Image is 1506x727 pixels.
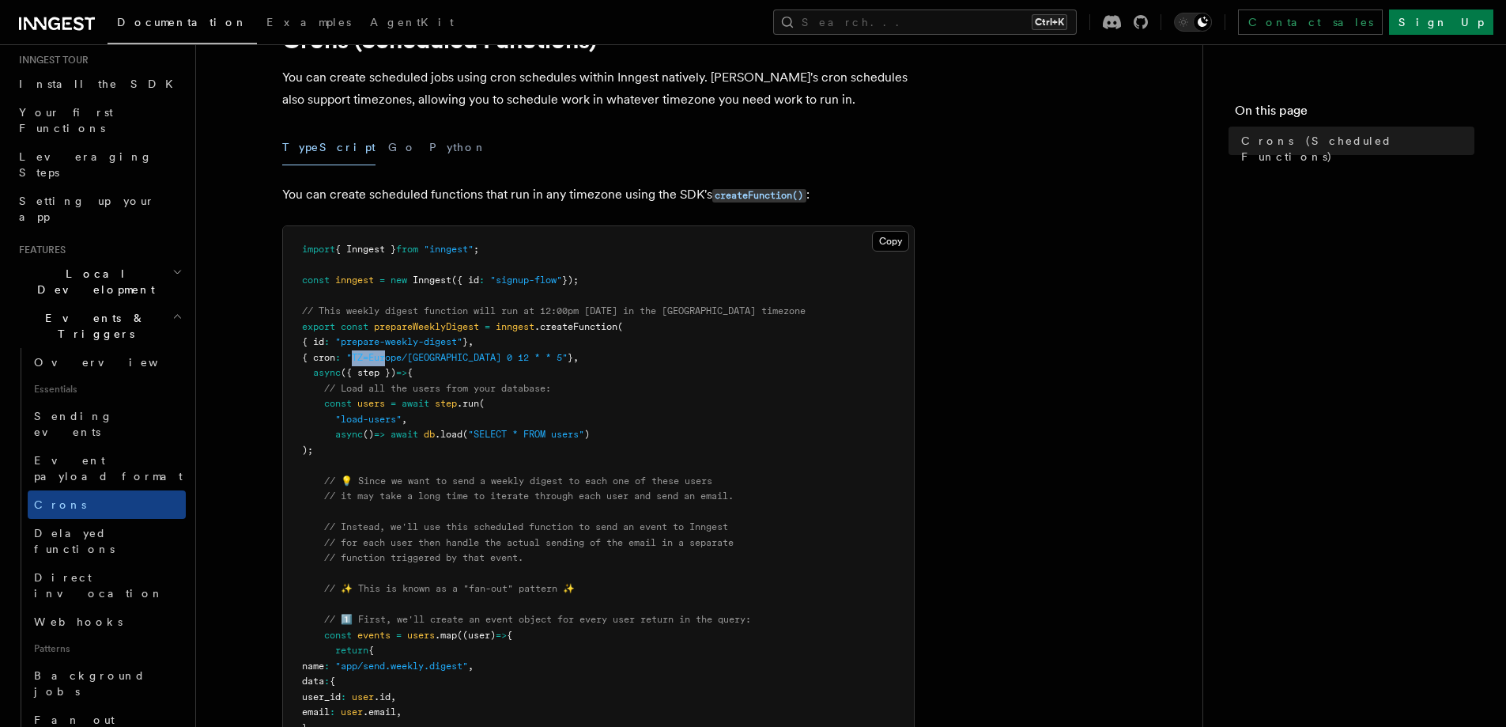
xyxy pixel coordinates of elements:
[712,187,806,202] a: createFunction()
[324,475,712,487] span: // 💡 Since we want to send a weekly digest to each one of these users
[13,98,186,142] a: Your first Functions
[435,630,457,641] span: .map
[435,398,457,409] span: step
[302,691,341,702] span: user_id
[1389,9,1493,35] a: Sign Up
[407,367,413,378] span: {
[462,336,468,347] span: }
[324,661,330,672] span: :
[1238,9,1383,35] a: Contact sales
[388,130,417,165] button: Go
[396,706,402,718] span: ,
[468,336,474,347] span: ,
[468,661,474,672] span: ,
[13,70,186,98] a: Install the SDK
[374,429,385,440] span: =>
[374,321,479,332] span: prepareWeeklyDigest
[435,429,462,440] span: .load
[34,356,197,369] span: Overview
[341,706,363,718] span: user
[302,676,324,687] span: data
[357,398,385,409] span: users
[302,244,335,255] span: import
[712,189,806,203] code: createFunction()
[1235,101,1474,127] h4: On this page
[379,275,385,286] span: =
[584,429,590,440] span: )
[19,150,153,179] span: Leveraging Steps
[341,367,396,378] span: ({ step })
[562,275,579,286] span: });
[457,398,479,409] span: .run
[479,398,485,409] span: (
[341,321,368,332] span: const
[19,78,183,90] span: Install the SDK
[330,676,335,687] span: {
[391,691,396,702] span: ,
[534,321,617,332] span: .createFunction
[324,537,734,548] span: // for each user then handle the actual sending of the email in a separate
[282,130,376,165] button: TypeScript
[335,429,363,440] span: async
[335,661,468,672] span: "app/send.weekly.digest"
[496,321,534,332] span: inngest
[330,706,335,718] span: :
[1174,13,1212,32] button: Toggle dark mode
[13,54,89,66] span: Inngest tour
[13,244,66,256] span: Features
[872,231,909,252] button: Copy
[28,661,186,706] a: Background jobs
[341,691,346,702] span: :
[302,661,324,672] span: name
[374,691,391,702] span: .id
[28,348,186,377] a: Overview
[363,706,396,718] span: .email
[117,16,247,28] span: Documentation
[34,527,115,555] span: Delayed functions
[34,714,115,726] span: Fan out
[1241,133,1474,165] span: Crons (Scheduled Functions)
[108,5,257,44] a: Documentation
[302,445,313,456] span: );
[413,275,451,286] span: Inngest
[28,563,186,608] a: Direct invocation
[402,398,429,409] span: await
[266,16,351,28] span: Examples
[34,498,86,511] span: Crons
[474,244,479,255] span: ;
[13,142,186,187] a: Leveraging Steps
[396,630,402,641] span: =
[324,521,728,532] span: // Instead, we'll use this scheduled function to send an event to Inngest
[13,266,172,297] span: Local Development
[617,321,623,332] span: (
[424,429,435,440] span: db
[302,321,335,332] span: export
[485,321,490,332] span: =
[468,429,584,440] span: "SELECT * FROM users"
[462,429,468,440] span: (
[496,630,507,641] span: =>
[573,352,579,363] span: ,
[424,244,474,255] span: "inngest"
[19,195,155,223] span: Setting up your app
[352,691,374,702] span: user
[324,336,330,347] span: :
[335,645,368,656] span: return
[28,608,186,636] a: Webhooks
[324,614,751,625] span: // 1️⃣ First, we'll create an event object for every user return in the query:
[28,636,186,661] span: Patterns
[302,352,335,363] span: { cron
[507,630,512,641] span: {
[1032,14,1067,30] kbd: Ctrl+K
[429,130,487,165] button: Python
[302,305,806,316] span: // This weekly digest function will run at 12:00pm [DATE] in the [GEOGRAPHIC_DATA] timezone
[396,367,407,378] span: =>
[282,66,915,111] p: You can create scheduled jobs using cron schedules within Inngest natively. [PERSON_NAME]'s cron ...
[402,414,407,425] span: ,
[335,244,396,255] span: { Inngest }
[324,490,734,502] span: // it may take a long time to iterate through each user and send an email.
[34,615,123,628] span: Webhooks
[313,367,341,378] span: async
[451,275,479,286] span: ({ id
[34,454,183,483] span: Event payload format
